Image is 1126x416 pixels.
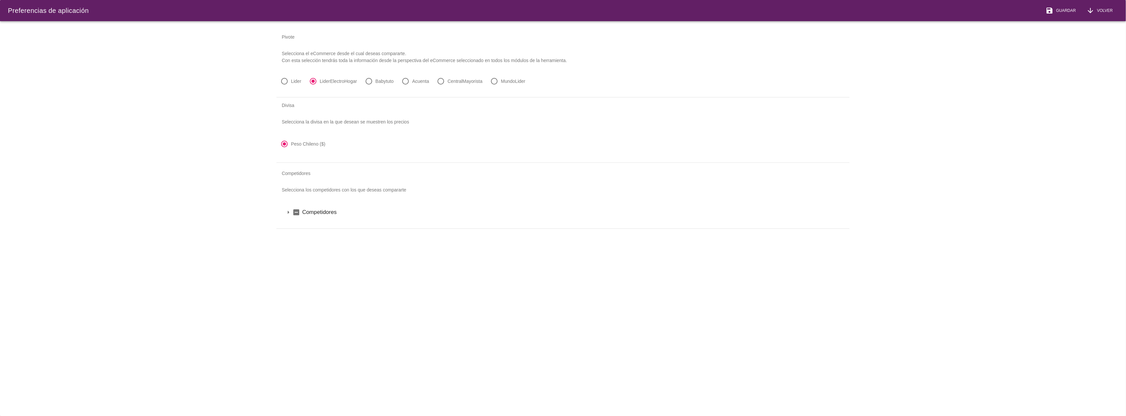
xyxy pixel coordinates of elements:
[412,78,429,85] label: Acuenta
[448,78,483,85] label: CentralMayorista
[284,208,292,216] i: arrow_drop_down
[276,113,850,131] p: Selecciona la divisa en la que desean se muestren los precios
[1086,7,1094,15] i: arrow_downward
[276,97,850,113] div: Divisa
[501,78,525,85] label: MundoLider
[276,45,850,69] p: Selecciona el eCommerce desde el cual deseas compararte. Con esta selección tendrás toda la infor...
[292,208,300,216] i: indeterminate_check_box
[276,165,850,181] div: Competidores
[1053,8,1076,14] span: Guardar
[276,29,850,45] div: Pivote
[8,6,89,16] div: Preferencias de aplicación
[291,78,301,85] label: Lider
[291,141,325,147] label: Peso Chileno ($)
[1094,8,1113,14] span: Volver
[375,78,394,85] label: Babytuto
[302,208,842,216] label: Competidores
[1046,7,1053,15] i: save
[276,181,850,199] p: Selecciona los competidores con los que deseas compararte
[320,78,357,85] label: LiderElectroHogar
